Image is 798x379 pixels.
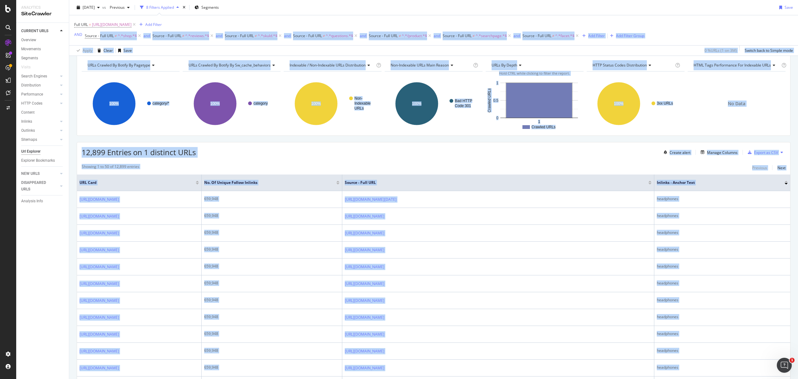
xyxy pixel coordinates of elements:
[496,81,498,85] text: 1
[345,264,384,270] a: [URL][DOMAIN_NAME]
[115,33,117,38] span: ≠
[345,365,384,371] a: [URL][DOMAIN_NAME]
[345,247,384,253] a: [URL][DOMAIN_NAME]
[455,99,472,103] text: Bad HTTP
[103,48,113,53] div: Clear
[79,196,119,203] a: [URL][DOMAIN_NAME]
[486,76,583,131] svg: A chart.
[21,148,65,155] a: Url Explorer
[493,98,498,103] text: 0.5
[204,365,339,370] div: 659,948
[513,33,520,39] button: and
[345,213,384,219] a: [URL][DOMAIN_NAME]
[434,33,440,39] button: and
[74,32,82,37] button: AND
[21,10,64,17] div: SiteCrawler
[345,180,639,185] span: Source - Full URL
[555,32,574,40] span: ^.*facet.*$
[82,164,139,171] div: Showing 1 to 50 of 12,899 entries
[21,46,65,52] a: Movements
[345,314,384,321] a: [URL][DOMAIN_NAME]
[201,5,219,10] span: Segments
[593,62,647,68] span: HTTP Status Codes Distribution
[89,22,91,27] span: =
[204,280,339,286] div: 659,948
[21,64,31,71] div: Visits
[777,2,793,12] button: Save
[82,76,180,131] svg: A chart.
[657,247,788,252] div: headphones
[369,33,398,38] span: Source - Full URL
[204,331,339,337] div: 659,948
[531,125,555,129] text: Crawled URLs
[21,55,65,62] a: Segments
[284,76,382,131] svg: A chart.
[284,33,291,39] button: and
[616,33,644,38] div: Add Filter Group
[216,33,222,39] button: and
[345,348,384,354] a: [URL][DOMAIN_NAME]
[21,100,58,107] a: HTTP Codes
[443,33,472,38] span: Source - Full URL
[608,32,644,40] button: Add Filter Group
[754,150,778,155] div: Export as CSV
[79,247,119,253] a: [URL][DOMAIN_NAME]
[21,118,32,125] div: Inlinks
[204,213,339,219] div: 659,948
[182,33,185,38] span: ≠
[707,150,738,155] div: Manage Columns
[587,76,684,131] svg: A chart.
[588,33,605,38] div: Add Filter
[79,281,119,287] a: [URL][DOMAIN_NAME]
[698,149,738,156] button: Manage Columns
[752,165,767,170] div: Previous
[790,358,795,363] span: 1
[21,28,58,34] a: CURRENT URLS
[21,180,53,193] div: DISAPPEARED URLS
[745,147,778,157] button: Export as CSV
[88,62,150,68] span: URLs Crawled By Botify By pagetype
[107,2,132,12] button: Previous
[657,280,788,286] div: headphones
[21,73,47,80] div: Search Engines
[192,2,221,12] button: Segments
[670,150,690,155] div: Create alert
[354,101,371,106] text: Indexable
[661,147,690,157] button: Create alert
[580,32,605,40] button: Add Filter
[391,62,449,68] span: Non-Indexable URLs Main Reason
[742,46,793,56] button: Switch back to Simple mode
[143,33,150,39] button: and
[21,170,40,177] div: NEW URLS
[657,101,673,106] text: 3xx URLs
[102,5,107,10] span: vs
[21,148,41,155] div: Url Explorer
[434,33,440,38] div: and
[284,33,291,38] div: and
[183,76,281,131] svg: A chart.
[204,247,339,252] div: 659,948
[657,314,788,320] div: headphones
[487,88,492,112] text: Crawled URLs
[210,101,220,106] text: 100%
[204,314,339,320] div: 659,948
[92,20,132,29] span: [URL][DOMAIN_NAME]
[492,62,517,68] span: URLs by Depth
[79,180,194,185] span: URL Card
[21,109,65,116] a: Content
[146,5,174,10] div: 8 Filters Applied
[21,157,55,164] div: Explorer Bookmarks
[107,5,125,10] span: Previous
[79,298,119,304] a: [URL][DOMAIN_NAME]
[745,48,793,53] div: Switch back to Simple mode
[74,22,88,27] span: Full URL
[657,180,775,185] span: Inlinks - Anchor Text
[185,32,209,40] span: ^.*reviews.*$
[21,100,42,107] div: HTTP Codes
[85,33,114,38] span: Source - Full URL
[21,73,58,80] a: Search Engines
[21,82,58,89] a: Distribution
